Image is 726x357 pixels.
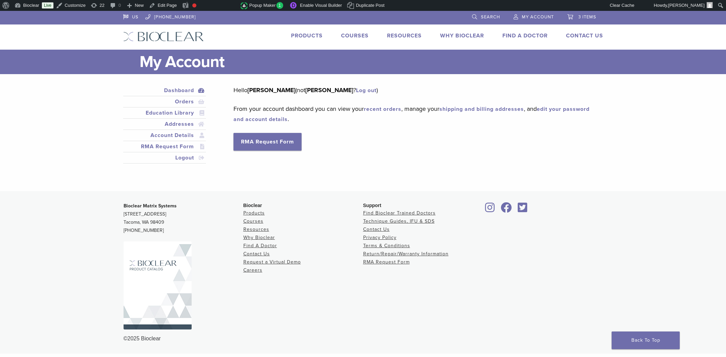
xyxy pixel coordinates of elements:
a: Contact Us [363,226,390,232]
a: RMA Request Form [125,142,205,151]
img: Bioclear [124,241,192,329]
a: Bioclear [483,206,497,213]
a: Contact Us [566,32,603,39]
a: Technique Guides, IFU & SDS [363,218,435,224]
a: Addresses [125,120,205,128]
a: Bioclear [516,206,530,213]
div: ©2025 Bioclear [124,335,603,343]
span: My Account [522,14,554,20]
a: Courses [243,218,263,224]
a: Products [291,32,323,39]
span: [PERSON_NAME] [668,3,705,8]
a: Resources [387,32,422,39]
a: Log out [356,87,376,94]
a: Find A Doctor [243,243,277,249]
span: Support [363,203,382,208]
strong: [PERSON_NAME] [247,86,295,94]
a: Careers [243,267,262,273]
a: Back To Top [612,331,680,349]
span: Bioclear [243,203,262,208]
img: Views over 48 hours. Click for more Jetpack Stats. [203,2,241,10]
a: Courses [341,32,369,39]
h1: My Account [140,50,603,74]
a: Why Bioclear [243,235,275,240]
a: Products [243,210,265,216]
a: 3 items [567,11,596,21]
nav: Account pages [123,85,206,172]
a: Terms & Conditions [363,243,410,249]
a: Education Library [125,109,205,117]
a: [PHONE_NUMBER] [145,11,196,21]
a: My Account [514,11,554,21]
span: 1 [276,2,284,9]
a: Live [42,2,53,8]
a: RMA Request Form [233,133,302,151]
a: US [123,11,139,21]
a: Return/Repair/Warranty Information [363,251,449,257]
p: [STREET_ADDRESS] Tacoma, WA 98409 [PHONE_NUMBER] [124,202,243,235]
img: Bioclear [123,32,204,41]
a: shipping and billing addresses [439,106,524,113]
p: From your account dashboard you can view your , manage your , and . [233,104,593,124]
a: Find Bioclear Trained Doctors [363,210,436,216]
a: Request a Virtual Demo [243,259,301,265]
strong: Bioclear Matrix Systems [124,203,177,209]
a: Orders [125,98,205,106]
p: Hello (not ? ) [233,85,593,95]
a: Logout [125,154,205,162]
a: Search [472,11,500,21]
strong: [PERSON_NAME] [305,86,353,94]
span: Search [481,14,500,20]
a: Account Details [125,131,205,139]
a: Contact Us [243,251,270,257]
a: RMA Request Form [363,259,410,265]
a: Privacy Policy [363,235,397,240]
a: Resources [243,226,269,232]
div: Focus keyphrase not set [192,3,196,7]
a: Dashboard [125,86,205,95]
a: recent orders [364,106,401,113]
a: Find A Doctor [502,32,548,39]
span: 3 items [578,14,596,20]
a: Bioclear [499,206,514,213]
a: Why Bioclear [440,32,484,39]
